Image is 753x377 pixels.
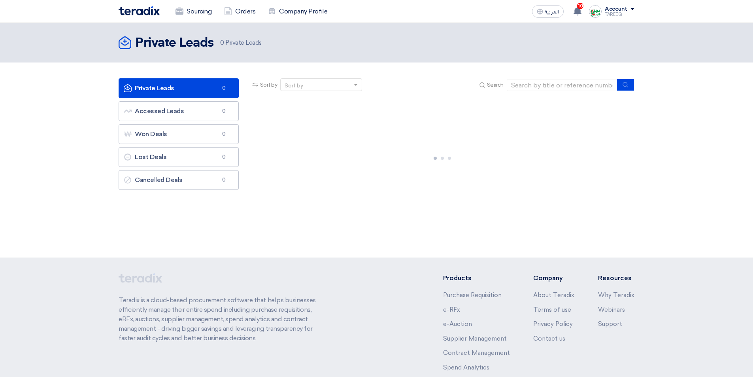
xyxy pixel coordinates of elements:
[285,81,303,90] div: Sort by
[219,153,229,161] span: 0
[260,81,277,89] span: Sort by
[443,273,510,283] li: Products
[507,79,617,91] input: Search by title or reference number
[577,3,583,9] span: 10
[443,306,460,313] a: e-RFx
[262,3,334,20] a: Company Profile
[532,5,564,18] button: العربية
[219,176,229,184] span: 0
[533,335,565,342] a: Contact us
[487,81,504,89] span: Search
[533,273,574,283] li: Company
[119,124,239,144] a: Won Deals0
[443,335,507,342] a: Supplier Management
[219,107,229,115] span: 0
[443,320,472,328] a: e-Auction
[119,78,239,98] a: Private Leads0
[218,3,262,20] a: Orders
[119,101,239,121] a: Accessed Leads0
[220,38,261,47] span: Private Leads
[545,9,559,15] span: العربية
[605,6,627,13] div: Account
[598,292,634,299] a: Why Teradix
[443,349,510,356] a: Contract Management
[533,320,573,328] a: Privacy Policy
[589,5,602,18] img: Screenshot___1727703618088.png
[219,130,229,138] span: 0
[533,306,571,313] a: Terms of use
[533,292,574,299] a: About Teradix
[119,170,239,190] a: Cancelled Deals0
[598,320,622,328] a: Support
[219,84,229,92] span: 0
[598,306,625,313] a: Webinars
[169,3,218,20] a: Sourcing
[119,296,325,343] p: Teradix is a cloud-based procurement software that helps businesses efficiently manage their enti...
[443,292,502,299] a: Purchase Requisition
[443,364,489,371] a: Spend Analytics
[119,147,239,167] a: Lost Deals0
[135,35,214,51] h2: Private Leads
[220,39,224,46] span: 0
[605,12,634,17] div: TAREEQ
[119,6,160,15] img: Teradix logo
[598,273,634,283] li: Resources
